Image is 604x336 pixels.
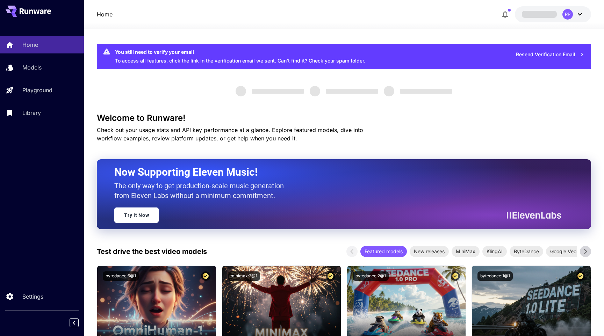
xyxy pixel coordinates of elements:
[22,109,41,117] p: Library
[562,9,573,20] div: RP
[97,246,207,257] p: Test drive the best video models
[22,63,42,72] p: Models
[97,10,113,19] a: Home
[515,6,591,22] button: RP
[477,271,513,281] button: bytedance:1@1
[360,246,407,257] div: Featured models
[22,41,38,49] p: Home
[546,246,581,257] div: Google Veo
[510,248,543,255] span: ByteDance
[326,271,335,281] button: Certified Model – Vetted for best performance and includes a commercial license.
[201,271,210,281] button: Certified Model – Vetted for best performance and includes a commercial license.
[452,246,480,257] div: MiniMax
[482,248,507,255] span: KlingAI
[410,248,449,255] span: New releases
[75,316,84,329] div: Collapse sidebar
[114,181,289,200] p: The only way to get production-scale music generation from Eleven Labs without a minimum commitment.
[410,246,449,257] div: New releases
[228,271,260,281] button: minimax:3@1
[22,86,52,94] p: Playground
[114,207,159,223] a: Try It Now
[97,10,113,19] nav: breadcrumb
[482,246,507,257] div: KlingAI
[103,271,139,281] button: bytedance:5@1
[360,248,407,255] span: Featured models
[576,271,585,281] button: Certified Model – Vetted for best performance and includes a commercial license.
[114,166,556,179] h2: Now Supporting Eleven Music!
[452,248,480,255] span: MiniMax
[451,271,460,281] button: Certified Model – Vetted for best performance and includes a commercial license.
[22,292,43,301] p: Settings
[510,246,543,257] div: ByteDance
[115,46,365,67] div: To access all features, click the link in the verification email we sent. Can’t find it? Check yo...
[97,113,591,123] h3: Welcome to Runware!
[115,48,365,56] div: You still need to verify your email
[512,48,588,62] button: Resend Verification Email
[546,248,581,255] span: Google Veo
[70,318,79,327] button: Collapse sidebar
[353,271,389,281] button: bytedance:2@1
[97,126,363,142] span: Check out your usage stats and API key performance at a glance. Explore featured models, dive int...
